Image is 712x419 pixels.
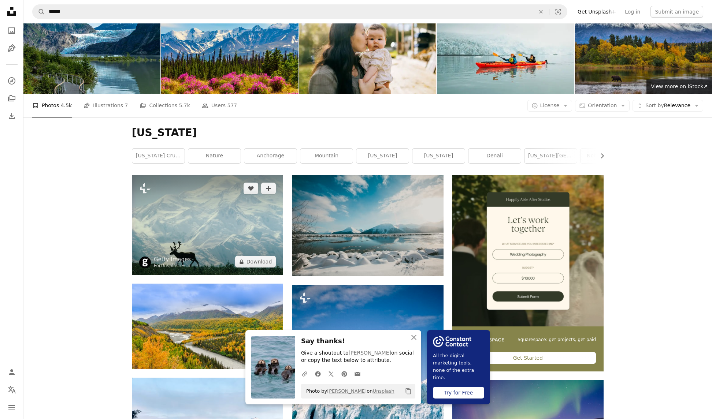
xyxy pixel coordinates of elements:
img: Mendenhall Lake view, Juneau, Alaska [23,3,160,94]
button: Orientation [575,100,630,112]
a: [PERSON_NAME] [349,350,391,356]
img: Mother and son Kayaking to a glacier in Alaska [437,3,574,94]
a: Home — Unsplash [4,4,19,20]
span: View more on iStock ↗ [651,83,708,89]
a: Collections [4,91,19,106]
button: Visual search [549,5,567,19]
a: river beside forest under bright sky [132,323,283,329]
a: Users 577 [202,94,237,117]
div: For [154,263,191,269]
button: scroll list to the right [596,149,604,163]
a: Other common names: reindeer (in Europe). Both male and female have antlers. They are migratory a... [132,221,283,228]
button: Clear [533,5,549,19]
a: [US_STATE] [356,149,409,163]
a: Share on Twitter [325,366,338,381]
a: Log in / Sign up [4,365,19,379]
span: Squarespace: get projects, get paid [518,337,596,343]
a: [US_STATE][GEOGRAPHIC_DATA] [524,149,577,163]
a: Illustrations 7 [84,94,128,117]
a: nature [188,149,241,163]
button: Menu [4,400,19,415]
a: [US_STATE] cruise [132,149,185,163]
img: Mother Embracing Her Cute Baby at Alaskan Home [299,3,436,94]
a: Share over email [351,366,364,381]
button: License [527,100,572,112]
a: snow covered mountain reflections at daytime [292,222,443,229]
img: Fall River Bear [575,3,712,94]
a: View more on iStock↗ [646,79,712,94]
a: Unsplash [372,388,394,394]
img: river beside forest under bright sky [132,284,283,369]
a: Squarespace: get projects, get paidGet Started [452,175,604,371]
a: mountain [300,149,353,163]
h3: Say thanks! [301,336,415,347]
a: [PERSON_NAME] [327,388,367,394]
span: Photo by on [303,385,394,397]
span: 5.7k [179,101,190,109]
a: northern lights [581,149,633,163]
a: Share on Pinterest [338,366,351,381]
a: Photos [4,23,19,38]
span: Relevance [645,102,690,109]
img: Scenic View Of Flowering Plants And Mountains Against Sky [161,3,298,94]
p: Give a shoutout to on social or copy the text below to attribute. [301,349,415,364]
a: [US_STATE] [412,149,465,163]
a: Unsplash+ [161,263,185,268]
span: Sort by [645,102,664,108]
span: All the digital marketing tools, none of the extra time. [433,352,484,381]
a: denali [468,149,521,163]
img: file-1754318165549-24bf788d5b37 [433,336,471,347]
h1: [US_STATE] [132,126,604,139]
button: Like [244,183,258,194]
a: Collections 5.7k [140,94,190,117]
a: Share on Facebook [311,366,325,381]
img: snow covered mountain reflections at daytime [292,175,443,276]
a: Download History [4,109,19,123]
a: Explore [4,74,19,88]
span: 7 [125,101,128,109]
a: anchorage [244,149,297,163]
span: Orientation [588,102,617,108]
button: Copy to clipboard [402,385,415,397]
button: Search Unsplash [33,5,45,19]
img: Other common names: reindeer (in Europe). Both male and female have antlers. They are migratory a... [132,175,283,275]
a: Getty Images [154,256,191,263]
div: Try for Free [433,387,484,399]
a: Log in [620,6,645,18]
a: Get Unsplash+ [573,6,620,18]
img: file-1747939393036-2c53a76c450aimage [452,175,604,326]
a: All the digital marketing tools, none of the extra time.Try for Free [427,330,490,404]
form: Find visuals sitewide [32,4,567,19]
span: License [540,102,560,108]
button: Submit an image [650,6,703,18]
img: Go to Getty Images's profile [139,257,151,268]
button: Download [235,256,276,268]
a: Illustrations [4,41,19,56]
button: Add to Collection [261,183,276,194]
div: Get Started [460,352,596,364]
button: Sort byRelevance [633,100,703,112]
span: 577 [227,101,237,109]
button: Language [4,382,19,397]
